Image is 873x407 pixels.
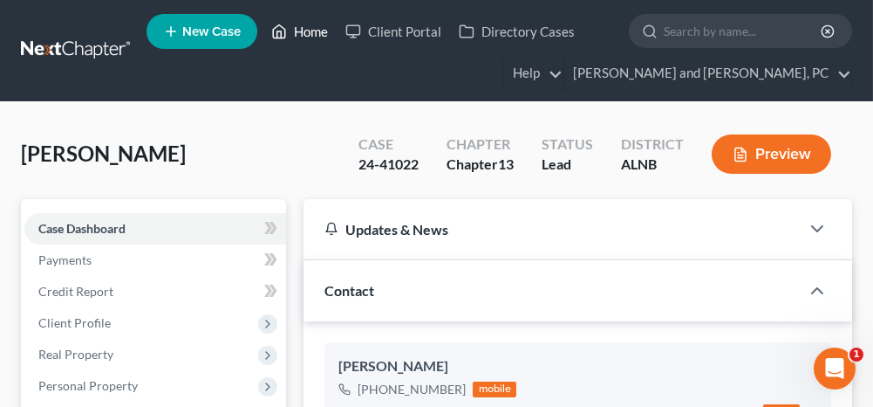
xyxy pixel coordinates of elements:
a: Payments [24,245,286,276]
span: Case Dashboard [38,221,126,236]
div: [PERSON_NAME] [338,356,817,377]
span: [PERSON_NAME] [21,141,186,166]
div: [PHONE_NUMBER] [358,381,466,398]
span: Personal Property [38,378,138,393]
input: Search by name... [664,15,823,47]
div: Status [542,135,593,155]
a: Credit Report [24,276,286,307]
span: Real Property [38,347,113,362]
a: Help [504,58,563,89]
button: Preview [712,135,831,174]
div: Chapter [447,155,514,175]
div: Case [358,135,419,155]
span: Contact [324,282,374,299]
div: Updates & News [324,220,779,238]
div: 24-41022 [358,155,419,175]
div: Chapter [447,135,514,155]
a: Directory Cases [450,16,583,47]
a: Case Dashboard [24,213,286,245]
span: Payments [38,252,92,267]
div: ALNB [621,155,684,175]
div: Lead [542,155,593,175]
span: New Case [182,25,241,38]
a: [PERSON_NAME] and [PERSON_NAME], PC [564,58,851,89]
iframe: Intercom live chat [814,348,856,390]
span: Client Profile [38,315,111,330]
span: 1 [849,348,863,362]
a: Client Portal [337,16,450,47]
span: Credit Report [38,284,113,299]
span: 13 [498,155,514,172]
div: mobile [473,382,516,397]
a: Home [263,16,337,47]
div: District [621,135,684,155]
